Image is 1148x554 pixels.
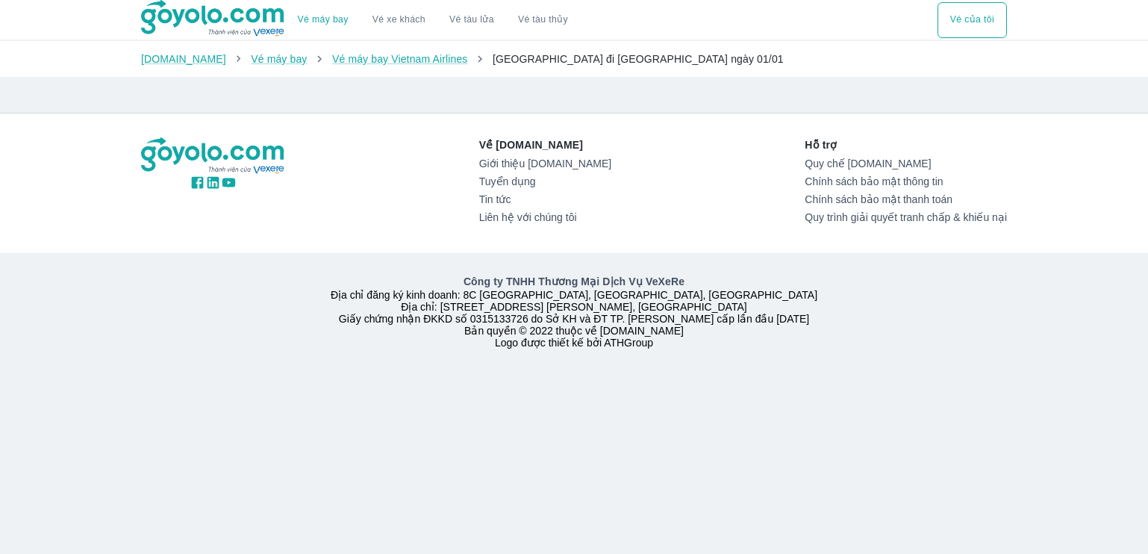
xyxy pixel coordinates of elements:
[479,211,611,223] a: Liên hệ với chúng tôi
[506,2,580,38] button: Vé tàu thủy
[372,14,425,25] a: Vé xe khách
[805,193,1007,205] a: Chính sách bảo mật thanh toán
[141,52,1007,66] nav: breadcrumb
[479,137,611,152] p: Về [DOMAIN_NAME]
[938,2,1007,38] div: choose transportation mode
[493,53,784,65] span: [GEOGRAPHIC_DATA] đi [GEOGRAPHIC_DATA] ngày 01/01
[286,2,580,38] div: choose transportation mode
[479,193,611,205] a: Tin tức
[437,2,506,38] a: Vé tàu lửa
[132,274,1016,349] div: Địa chỉ đăng ký kinh doanh: 8C [GEOGRAPHIC_DATA], [GEOGRAPHIC_DATA], [GEOGRAPHIC_DATA] Địa chỉ: [...
[298,14,349,25] a: Vé máy bay
[141,137,286,175] img: logo
[938,2,1007,38] button: Vé của tôi
[251,53,307,65] a: Vé máy bay
[332,53,468,65] a: Vé máy bay Vietnam Airlines
[479,175,611,187] a: Tuyển dụng
[141,53,226,65] a: [DOMAIN_NAME]
[479,158,611,169] a: Giới thiệu [DOMAIN_NAME]
[805,158,1007,169] a: Quy chế [DOMAIN_NAME]
[144,274,1004,289] p: Công ty TNHH Thương Mại Dịch Vụ VeXeRe
[805,175,1007,187] a: Chính sách bảo mật thông tin
[805,137,1007,152] p: Hỗ trợ
[805,211,1007,223] a: Quy trình giải quyết tranh chấp & khiếu nại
